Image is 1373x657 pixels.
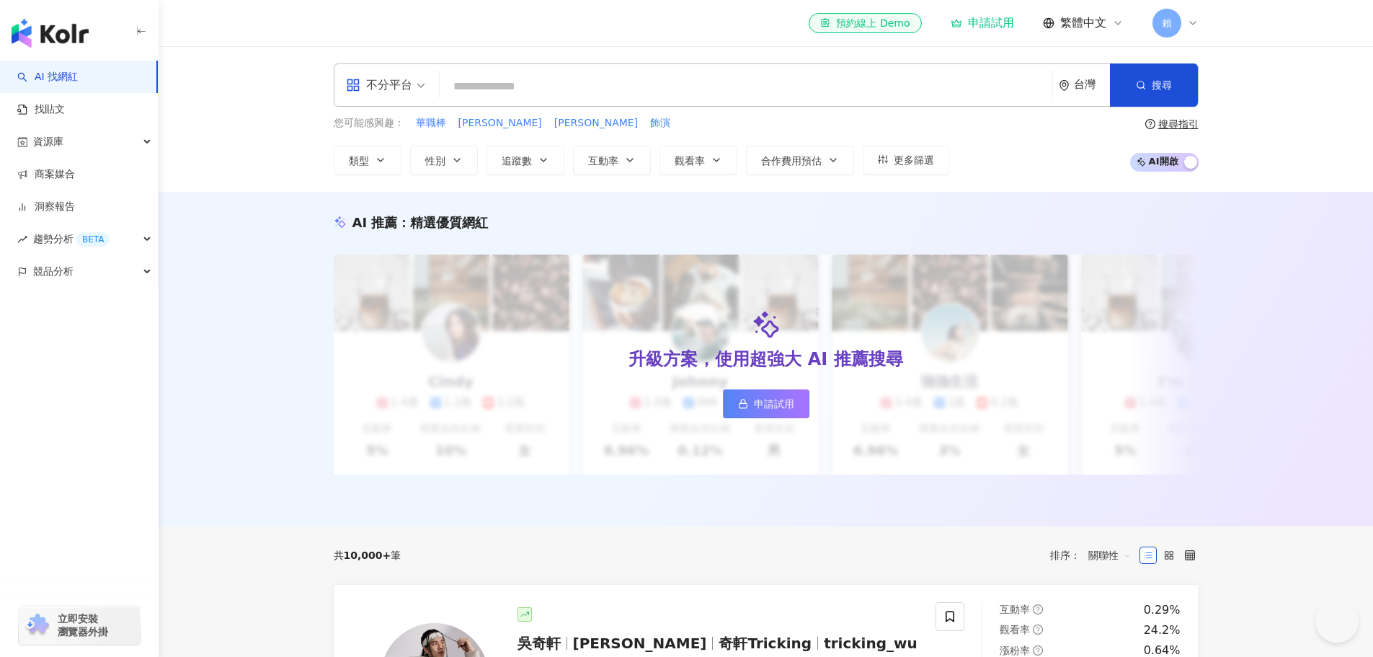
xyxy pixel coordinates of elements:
[1088,544,1132,567] span: 關聯性
[650,116,670,131] span: 飾演
[458,115,543,131] button: [PERSON_NAME]
[17,102,65,117] a: 找貼文
[410,146,478,175] button: 性別
[1000,604,1030,615] span: 互動率
[349,155,369,167] span: 類型
[554,116,638,131] span: [PERSON_NAME]
[334,550,401,561] div: 共 筆
[334,146,401,175] button: 類型
[675,155,705,167] span: 觀看率
[754,398,794,410] span: 申請試用
[951,16,1014,30] a: 申請試用
[1000,645,1030,656] span: 漲粉率
[824,635,917,652] span: tricking_wu
[649,115,671,131] button: 飾演
[719,635,812,652] span: 奇軒Tricking
[19,606,140,645] a: chrome extension立即安裝 瀏覽器外掛
[17,200,75,214] a: 洞察報告
[1033,645,1043,656] span: question-circle
[415,115,447,131] button: 華職棒
[416,116,446,131] span: 華職棒
[517,635,561,652] span: 吳奇軒
[573,635,707,652] span: [PERSON_NAME]
[410,215,488,230] span: 精選優質網紅
[33,255,74,288] span: 競品分析
[1050,544,1139,567] div: 排序：
[486,146,564,175] button: 追蹤數
[1059,80,1070,91] span: environment
[1158,118,1199,130] div: 搜尋指引
[334,116,404,131] span: 您可能感興趣：
[1144,622,1181,638] div: 24.2%
[344,550,391,561] span: 10,000+
[573,146,651,175] button: 互動率
[33,125,63,158] span: 資源庫
[809,13,921,33] a: 預約線上 Demo
[346,74,412,97] div: 不分平台
[820,16,910,30] div: 預約線上 Demo
[425,155,445,167] span: 性別
[1000,624,1030,635] span: 觀看率
[17,167,75,182] a: 商案媒合
[723,389,809,418] a: 申請試用
[17,234,27,244] span: rise
[894,154,934,166] span: 更多篩選
[1060,15,1106,31] span: 繁體中文
[863,146,949,175] button: 更多篩選
[346,78,360,92] span: appstore
[352,213,489,232] div: AI 推薦 ：
[1162,15,1172,31] span: 賴
[1110,63,1198,107] button: 搜尋
[458,116,542,131] span: [PERSON_NAME]
[12,19,89,48] img: logo
[58,612,108,638] span: 立即安裝 瀏覽器外掛
[554,115,639,131] button: [PERSON_NAME]
[628,348,902,372] div: 升級方案，使用超強大 AI 推薦搜尋
[746,146,854,175] button: 合作費用預估
[1315,599,1359,643] iframe: Help Scout Beacon - Open
[1033,625,1043,635] span: question-circle
[17,70,78,84] a: searchAI 找網紅
[1074,79,1110,91] div: 台灣
[33,223,110,255] span: 趨勢分析
[1144,602,1181,618] div: 0.29%
[1033,604,1043,614] span: question-circle
[502,155,532,167] span: 追蹤數
[1145,119,1155,129] span: question-circle
[1152,79,1172,91] span: 搜尋
[659,146,737,175] button: 觀看率
[588,155,618,167] span: 互動率
[761,155,822,167] span: 合作費用預估
[76,232,110,247] div: BETA
[23,614,51,637] img: chrome extension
